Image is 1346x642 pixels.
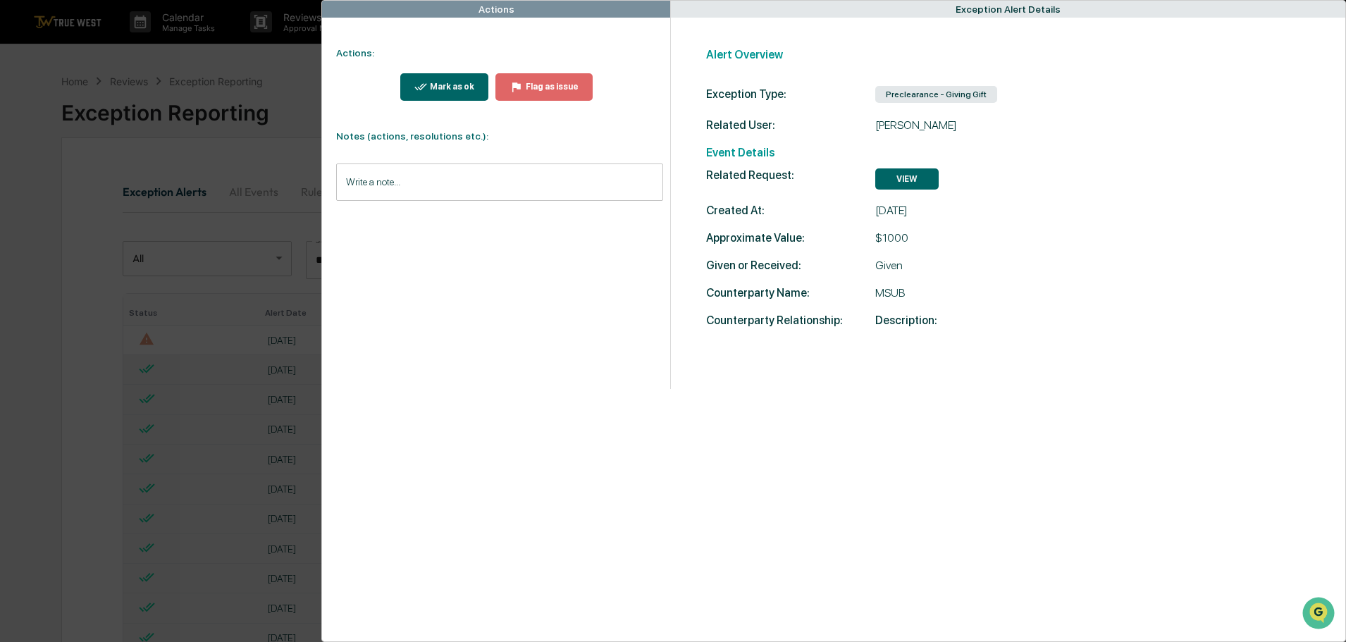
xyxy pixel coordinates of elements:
span: Counterparty Name: [706,286,875,300]
span: Approximate Value: [706,231,875,245]
span: Related User: [706,118,875,132]
span: Counterparty Relationship: [706,314,875,327]
span: [PERSON_NAME] [44,192,114,203]
div: Past conversations [14,156,94,168]
span: • [117,192,122,203]
div: 🗄️ [102,290,113,301]
h2: Alert Overview [706,48,1325,61]
button: VIEW [875,168,939,190]
a: Powered byPylon [99,349,171,360]
iframe: Open customer support [1301,595,1339,634]
button: Mark as ok [400,73,489,101]
span: Given or Received: [706,259,875,272]
button: Start new chat [240,112,257,129]
div: 🖐️ [14,290,25,301]
h2: Event Details [706,146,1325,159]
strong: Notes (actions, resolutions etc.): [336,130,488,142]
div: Flag as issue [523,82,579,92]
div: 🔎 [14,316,25,328]
a: 🖐️Preclearance [8,283,97,308]
strong: Actions: [336,47,374,58]
img: Tammy Steffen [14,216,37,239]
span: Created At: [706,204,875,217]
img: 8933085812038_c878075ebb4cc5468115_72.jpg [30,108,55,133]
div: [PERSON_NAME] [706,118,1325,132]
img: 1746055101610-c473b297-6a78-478c-a979-82029cc54cd1 [14,108,39,133]
span: Attestations [116,288,175,302]
span: Description: [875,314,1044,327]
img: Tammy Steffen [14,178,37,201]
div: [DATE] [706,204,1325,217]
p: How can we help? [14,30,257,52]
button: Flag as issue [495,73,593,101]
span: • [117,230,122,241]
div: We're available if you need us! [63,122,194,133]
div: Preclearance - Giving Gift [875,86,997,103]
a: 🔎Data Lookup [8,309,94,335]
span: [DATE] [125,230,154,241]
span: Pylon [140,350,171,360]
div: Mark as ok [427,82,474,92]
span: [DATE] [125,192,154,203]
div: $ 1000 [706,231,1325,245]
div: Start new chat [63,108,231,122]
div: Exception Alert Details [956,4,1061,15]
div: Actions [478,4,514,15]
div: MSUB [706,286,1325,300]
button: See all [218,154,257,171]
div: Exception Type: [706,87,875,101]
a: 🗄️Attestations [97,283,180,308]
span: Preclearance [28,288,91,302]
span: Data Lookup [28,315,89,329]
span: Related Request: [706,168,875,182]
div: Given [706,259,1325,272]
span: [PERSON_NAME] [44,230,114,241]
